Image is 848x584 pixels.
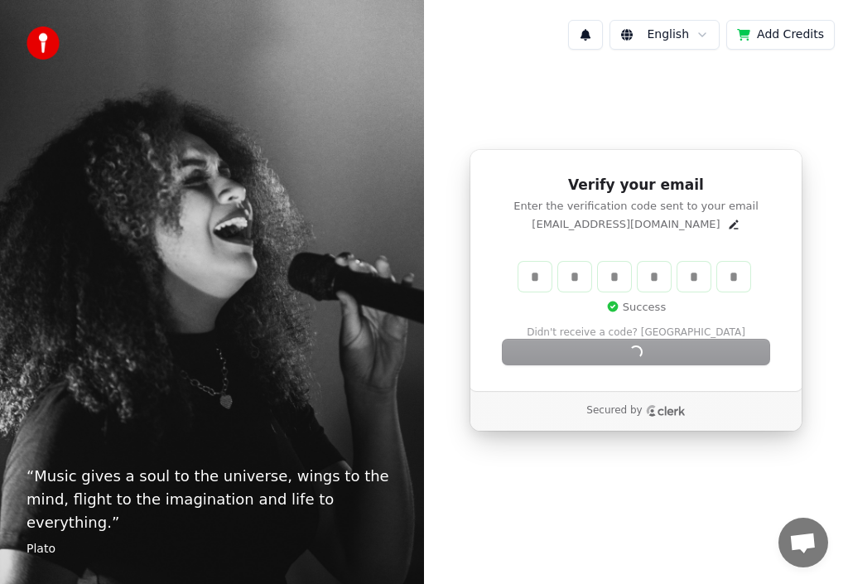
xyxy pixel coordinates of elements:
h1: Verify your email [503,176,769,195]
footer: Plato [26,541,397,557]
p: Success [606,300,666,315]
p: Secured by [586,404,642,417]
button: Edit [727,218,740,231]
p: “ Music gives a soul to the universe, wings to the mind, flight to the imagination and life to ev... [26,465,397,534]
div: Verification code input [515,258,754,295]
img: youka [26,27,60,60]
a: Open chat [778,518,828,567]
p: Enter the verification code sent to your email [503,199,769,214]
p: [EMAIL_ADDRESS][DOMAIN_NAME] [532,217,720,232]
a: Clerk logo [646,405,686,417]
button: Add Credits [726,20,835,50]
